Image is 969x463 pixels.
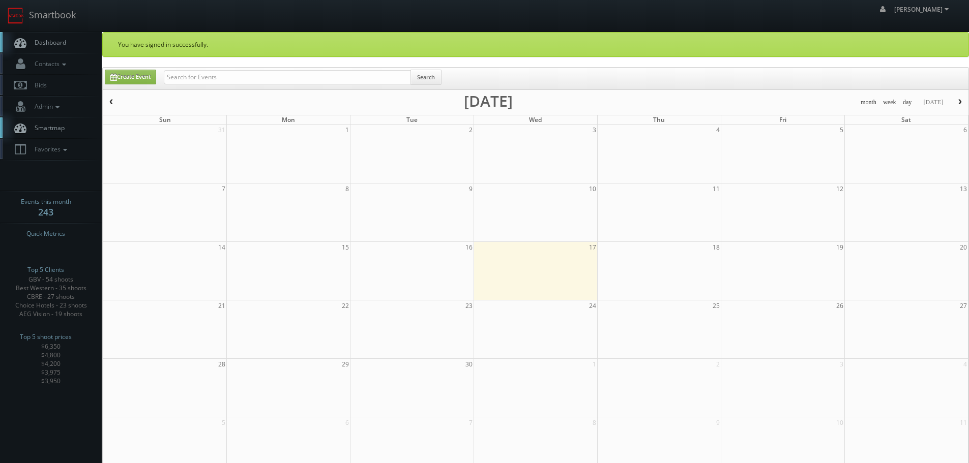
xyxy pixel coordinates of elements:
span: 10 [588,183,597,194]
span: 14 [217,242,226,253]
span: Favorites [30,145,70,153]
span: Wed [529,115,542,124]
span: 22 [341,300,350,311]
span: Mon [282,115,295,124]
span: Thu [653,115,665,124]
span: 21 [217,300,226,311]
button: Search [410,70,442,85]
button: day [899,96,916,109]
button: week [879,96,900,109]
span: 7 [468,417,474,428]
span: Sun [159,115,171,124]
span: 12 [835,183,844,194]
h2: [DATE] [464,96,513,106]
button: [DATE] [920,96,947,109]
span: 6 [962,125,968,135]
span: 11 [712,183,721,194]
span: 8 [592,417,597,428]
span: Fri [779,115,786,124]
span: Top 5 shoot prices [20,332,72,342]
a: Create Event [105,70,156,84]
span: Events this month [21,197,71,207]
span: 15 [341,242,350,253]
span: 13 [959,183,968,194]
span: 19 [835,242,844,253]
span: 1 [344,125,350,135]
span: Quick Metrics [26,229,65,239]
span: Tue [406,115,418,124]
span: 4 [715,125,721,135]
span: 3 [592,125,597,135]
span: 17 [588,242,597,253]
span: 2 [468,125,474,135]
span: 9 [468,183,474,194]
span: [PERSON_NAME] [894,5,952,14]
span: 7 [221,183,226,194]
span: 11 [959,417,968,428]
span: 27 [959,300,968,311]
span: 23 [464,300,474,311]
span: Admin [30,102,62,111]
span: 29 [341,359,350,369]
span: 20 [959,242,968,253]
span: 2 [715,359,721,369]
span: 25 [712,300,721,311]
span: 5 [221,417,226,428]
span: Sat [901,115,911,124]
span: 18 [712,242,721,253]
input: Search for Events [164,70,411,84]
span: 9 [715,417,721,428]
span: 1 [592,359,597,369]
span: Dashboard [30,38,66,47]
span: Smartmap [30,124,65,132]
span: 16 [464,242,474,253]
span: 8 [344,183,350,194]
span: 26 [835,300,844,311]
span: 4 [962,359,968,369]
span: 28 [217,359,226,369]
span: 10 [835,417,844,428]
span: 30 [464,359,474,369]
img: smartbook-logo.png [8,8,24,24]
span: Top 5 Clients [27,265,64,275]
span: 31 [217,125,226,135]
span: Contacts [30,59,69,68]
button: month [857,96,880,109]
span: Bids [30,81,47,89]
span: 6 [344,417,350,428]
span: 5 [839,125,844,135]
span: 3 [839,359,844,369]
span: 24 [588,300,597,311]
strong: 243 [38,206,53,218]
p: You have signed in successfully. [118,40,953,49]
